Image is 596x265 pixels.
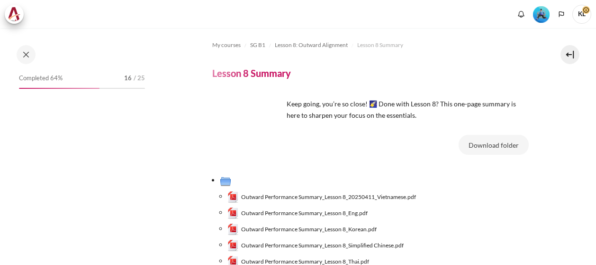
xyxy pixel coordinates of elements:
button: Download folder [459,135,529,155]
span: Lesson 8: Outward Alignment [275,41,348,49]
img: Architeck [8,7,21,21]
span: Completed 64% [19,74,63,83]
a: Architeck Architeck [5,5,28,24]
a: Outward Performance Summary_Lesson 8_Eng.pdfOutward Performance Summary_Lesson 8_Eng.pdf [227,208,368,219]
h4: Lesson 8 Summary [212,67,291,79]
span: My courses [212,41,241,49]
span: KL [572,5,591,24]
img: Outward Performance Summary_Lesson 8_Eng.pdf [227,208,239,219]
nav: Navigation bar [212,38,529,53]
img: Outward Performance Summary_Lesson 8_Simplified Chinese.pdf [227,240,239,251]
div: Level #3 [533,5,550,23]
a: My courses [212,39,241,51]
a: User menu [572,5,591,24]
div: Show notification window with no new notifications [514,7,528,21]
img: Outward Performance Summary_Lesson 8_20250411_Vietnamese.pdf [227,191,239,203]
img: Level #3 [533,6,550,23]
a: Outward Performance Summary_Lesson 8_20250411_Vietnamese.pdfOutward Performance Summary_Lesson 8_... [227,191,416,203]
button: Languages [554,7,569,21]
span: Outward Performance Summary_Lesson 8_Simplified Chinese.pdf [241,241,404,250]
div: 64% [19,88,99,89]
a: Level #3 [529,5,553,23]
span: SG B1 [250,41,265,49]
a: Lesson 8 Summary [357,39,403,51]
a: Lesson 8: Outward Alignment [275,39,348,51]
span: Lesson 8 Summary [357,41,403,49]
a: Outward Performance Summary_Lesson 8_Simplified Chinese.pdfOutward Performance Summary_Lesson 8_S... [227,240,404,251]
span: Outward Performance Summary_Lesson 8_Korean.pdf [241,225,377,234]
img: Outward Performance Summary_Lesson 8_Korean.pdf [227,224,239,235]
span: 16 [124,74,132,83]
span: Outward Performance Summary_Lesson 8_Eng.pdf [241,209,368,218]
img: cdxgv [212,98,283,169]
a: SG B1 [250,39,265,51]
a: Outward Performance Summary_Lesson 8_Korean.pdfOutward Performance Summary_Lesson 8_Korean.pdf [227,224,377,235]
span: / 25 [134,74,145,83]
span: Keep going, you’re so close! 🌠 Done with Lesson 8? This one-page summary is here to sharpen your ... [287,100,516,119]
span: Outward Performance Summary_Lesson 8_20250411_Vietnamese.pdf [241,193,416,201]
